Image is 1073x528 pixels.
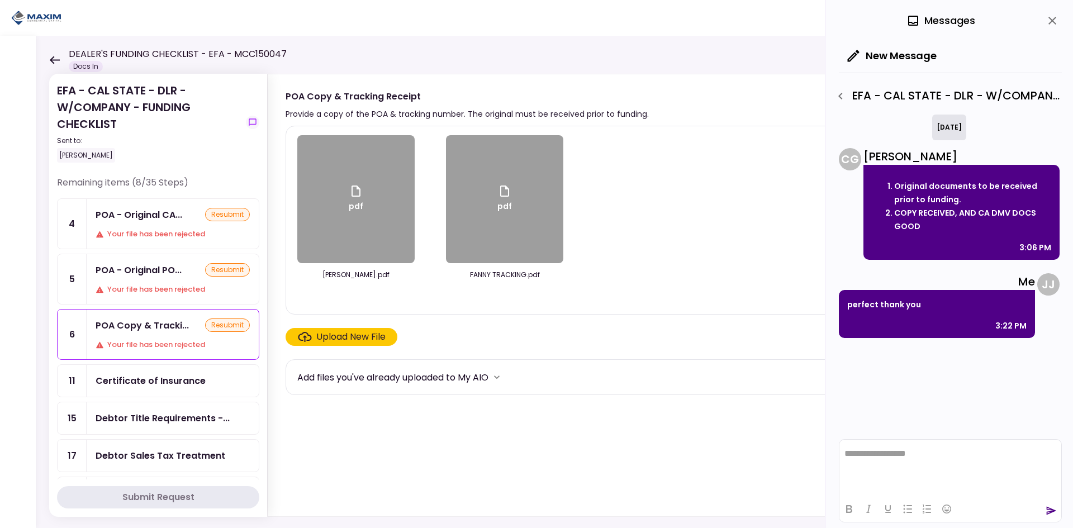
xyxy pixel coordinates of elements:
[918,501,937,517] button: Numbered list
[57,402,259,435] a: 15Debtor Title Requirements - Proof of IRP or Exemption
[839,41,946,70] button: New Message
[96,449,225,463] div: Debtor Sales Tax Treatment
[446,270,563,280] div: FANNY TRACKING.pdf
[205,208,250,221] div: resubmit
[57,136,241,146] div: Sent to:
[57,486,259,508] button: Submit Request
[57,254,259,305] a: 5POA - Original POA (not CA or GA)resubmitYour file has been rejected
[831,87,1062,106] div: EFA - CAL STATE - DLR - W/COMPANY - FUNDING CHECKLIST - POA - Original CA Reg260, Reg256, & Reg4008
[96,374,206,388] div: Certificate of Insurance
[96,284,250,295] div: Your file has been rejected
[205,263,250,277] div: resubmit
[96,318,189,332] div: POA Copy & Tracking Receipt
[57,148,115,163] div: [PERSON_NAME]
[96,339,250,350] div: Your file has been rejected
[863,148,1060,165] div: [PERSON_NAME]
[847,298,1027,311] p: perfect thank you
[58,440,87,472] div: 17
[906,12,975,29] div: Messages
[58,310,87,359] div: 6
[11,9,61,26] img: Partner icon
[58,199,87,249] div: 4
[267,74,1051,517] div: POA Copy & Tracking ReceiptProvide a copy of the POA & tracking number. The original must be rece...
[57,364,259,397] a: 11Certificate of Insurance
[349,184,363,215] div: pdf
[859,501,878,517] button: Italic
[122,491,194,504] div: Submit Request
[839,501,858,517] button: Bold
[286,107,649,121] div: Provide a copy of the POA & tracking number. The original must be received prior to funding.
[96,229,250,240] div: Your file has been rejected
[57,176,259,198] div: Remaining items (8/35 Steps)
[57,309,259,360] a: 6POA Copy & Tracking ReceiptresubmitYour file has been rejected
[58,254,87,304] div: 5
[932,115,966,140] div: [DATE]
[488,369,505,386] button: more
[57,477,259,510] a: 22Dealer GPS Installation Invoice
[69,47,287,61] h1: DEALER'S FUNDING CHECKLIST - EFA - MCC150047
[839,273,1035,290] div: Me
[1043,11,1062,30] button: close
[205,318,250,332] div: resubmit
[297,270,415,280] div: FANNY POA.pdf
[246,116,259,129] button: show-messages
[894,179,1051,206] li: Original documents to be received prior to funding.
[286,89,649,103] div: POA Copy & Tracking Receipt
[1037,273,1060,296] div: J J
[96,263,182,277] div: POA - Original POA (not CA or GA)
[96,411,230,425] div: Debtor Title Requirements - Proof of IRP or Exemption
[58,365,87,397] div: 11
[1019,241,1051,254] div: 3:06 PM
[58,477,87,509] div: 22
[96,208,182,222] div: POA - Original CA Reg260, Reg256, & Reg4008
[839,148,861,170] div: C G
[937,501,956,517] button: Emojis
[58,402,87,434] div: 15
[839,440,1061,496] iframe: Rich Text Area
[57,198,259,249] a: 4POA - Original CA Reg260, Reg256, & Reg4008resubmitYour file has been rejected
[69,61,103,72] div: Docs In
[316,330,386,344] div: Upload New File
[995,319,1027,332] div: 3:22 PM
[1046,505,1057,516] button: send
[898,501,917,517] button: Bullet list
[57,439,259,472] a: 17Debtor Sales Tax Treatment
[57,82,241,163] div: EFA - CAL STATE - DLR - W/COMPANY - FUNDING CHECKLIST
[894,206,1051,233] li: COPY RECEIVED, AND CA DMV DOCS GOOD
[879,501,898,517] button: Underline
[286,328,397,346] span: Click here to upload the required document
[297,370,488,384] div: Add files you've already uploaded to My AIO
[497,184,512,215] div: pdf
